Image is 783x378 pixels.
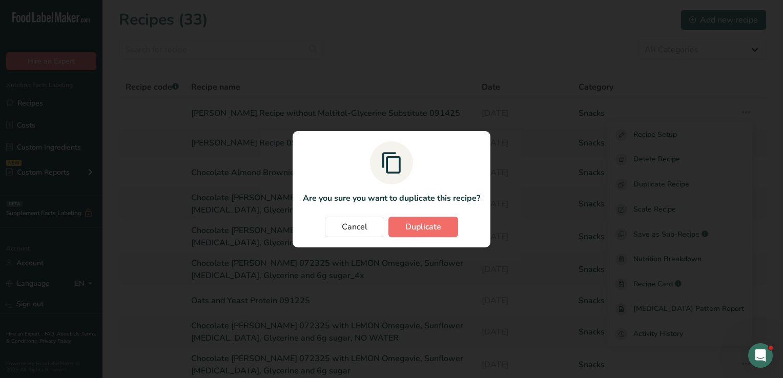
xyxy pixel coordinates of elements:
[342,221,367,233] span: Cancel
[748,343,773,368] iframe: Intercom live chat
[405,221,441,233] span: Duplicate
[388,217,458,237] button: Duplicate
[325,217,384,237] button: Cancel
[303,192,480,204] p: Are you sure you want to duplicate this recipe?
